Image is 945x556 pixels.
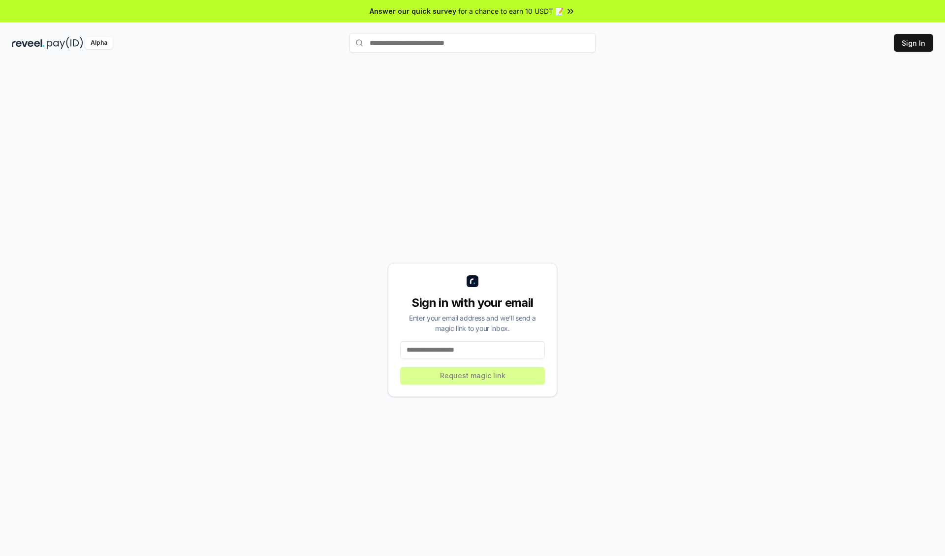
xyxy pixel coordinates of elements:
span: for a chance to earn 10 USDT 📝 [458,6,564,16]
button: Sign In [894,34,933,52]
div: Enter your email address and we’ll send a magic link to your inbox. [400,313,545,333]
span: Answer our quick survey [370,6,456,16]
div: Sign in with your email [400,295,545,311]
img: pay_id [47,37,83,49]
img: logo_small [467,275,478,287]
img: reveel_dark [12,37,45,49]
div: Alpha [85,37,113,49]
